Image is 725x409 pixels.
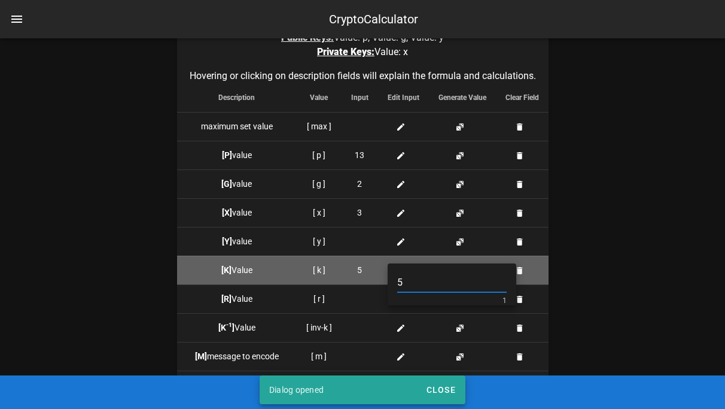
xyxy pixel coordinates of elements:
[221,265,231,275] b: [K]
[221,265,252,275] span: Value
[222,150,252,160] span: value
[329,10,418,28] div: CryptoCalculator
[297,284,342,313] td: [ r ]
[218,323,234,332] b: [K ]
[505,93,539,102] span: Clear Field
[421,379,461,401] button: Close
[222,237,252,246] span: value
[496,83,549,112] th: Clear Field
[297,198,342,227] td: [ x ]
[342,83,378,112] th: Input
[222,237,232,246] b: [Y]
[378,83,429,112] th: Edit Input
[351,93,368,102] span: Input
[221,179,252,189] span: value
[222,208,232,217] b: [X]
[222,208,252,217] span: value
[260,375,421,404] div: Dialog opened
[177,31,549,59] p: Value: p, Value: g, Value: y Value: x
[201,122,273,131] span: maximum set value
[317,46,374,57] span: Private Keys:
[297,112,342,141] td: [ max ]
[310,93,328,102] span: Value
[195,352,207,361] b: [M]
[438,93,486,102] span: Generate Value
[357,178,362,190] span: 2
[297,227,342,256] td: [ y ]
[297,342,342,371] td: [ m ]
[221,179,232,189] b: [G]
[426,385,456,395] span: Close
[177,83,297,112] th: Description
[218,323,255,332] span: Value
[297,169,342,198] td: [ g ]
[297,256,342,284] td: [ k ]
[222,150,232,160] b: [P]
[357,207,362,219] span: 3
[429,83,496,112] th: Generate Value
[195,352,279,361] span: message to encode
[221,294,252,304] span: Value
[218,93,255,102] span: Description
[2,5,31,34] button: nav-menu-toggle
[226,321,232,329] sup: -1
[355,149,364,162] span: 13
[177,69,549,83] caption: Hovering or clicking on description fields will explain the formula and calculations.
[297,83,342,112] th: Value
[388,93,419,102] span: Edit Input
[221,294,231,304] b: [R]
[357,264,362,277] span: 5
[297,141,342,169] td: [ p ]
[297,313,342,342] td: [ inv-k ]
[502,297,507,305] div: 1
[297,371,342,399] td: [ s ]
